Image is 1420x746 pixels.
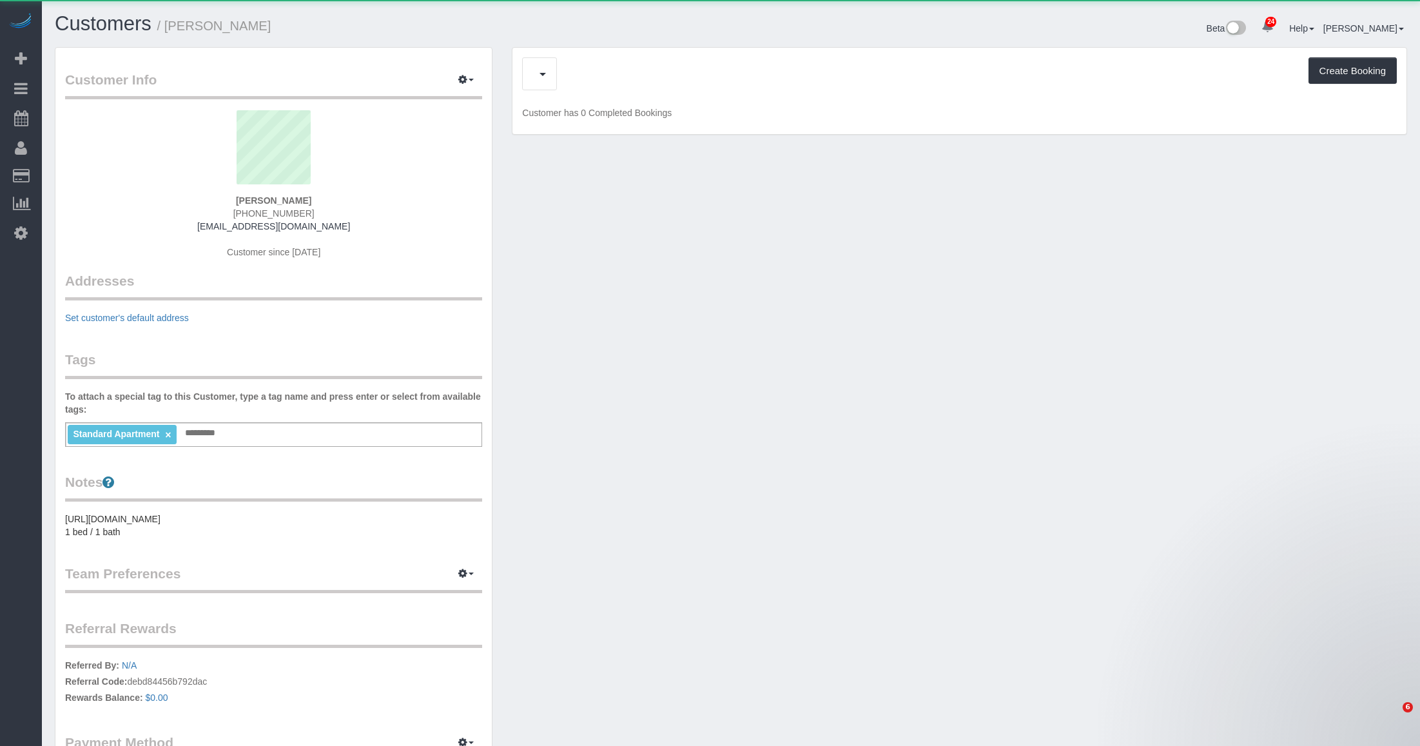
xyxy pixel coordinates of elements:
p: debd84456b792dac [65,659,482,707]
strong: [PERSON_NAME] [236,195,311,206]
a: [EMAIL_ADDRESS][DOMAIN_NAME] [197,221,350,231]
span: Customer since [DATE] [227,247,320,257]
a: Beta [1207,23,1247,34]
legend: Customer Info [65,70,482,99]
a: Help [1289,23,1314,34]
legend: Tags [65,350,482,379]
a: Set customer's default address [65,313,189,323]
a: 24 [1255,13,1280,41]
a: N/A [122,660,137,671]
a: Customers [55,12,151,35]
legend: Notes [65,473,482,502]
span: [PHONE_NUMBER] [233,208,315,219]
img: Automaid Logo [8,13,34,31]
legend: Referral Rewards [65,619,482,648]
label: To attach a special tag to this Customer, type a tag name and press enter or select from availabl... [65,390,482,416]
iframe: Intercom live chat [1376,702,1407,733]
legend: Team Preferences [65,564,482,593]
a: × [165,429,171,440]
button: Create Booking [1308,57,1397,84]
img: New interface [1225,21,1246,37]
small: / [PERSON_NAME] [157,19,271,33]
span: Standard Apartment [73,429,159,439]
label: Referred By: [65,659,119,672]
a: [PERSON_NAME] [1323,23,1404,34]
label: Referral Code: [65,675,127,688]
span: 6 [1403,702,1413,712]
label: Rewards Balance: [65,691,143,704]
a: $0.00 [146,692,168,703]
p: Customer has 0 Completed Bookings [522,106,1397,119]
span: 24 [1265,17,1276,27]
pre: [URL][DOMAIN_NAME] 1 bed / 1 bath [65,513,482,538]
